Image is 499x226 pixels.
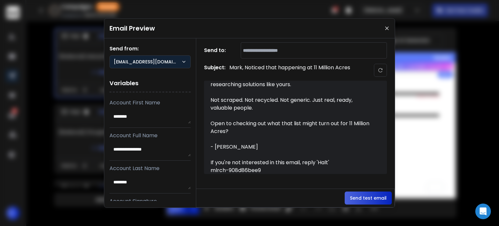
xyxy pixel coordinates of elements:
[345,192,392,205] button: Send test email
[204,47,230,54] h1: Send to:
[109,45,191,53] h1: Send from:
[204,64,225,77] h1: Subject:
[229,64,350,77] p: Mark, Noticed that happening at 11 Million Acres
[114,59,181,65] p: [EMAIL_ADDRESS][DOMAIN_NAME]
[109,132,191,140] p: Account Full Name
[109,24,155,33] h1: Email Preview
[109,75,191,92] h1: Variables
[475,204,491,219] div: Open Intercom Messenger
[109,197,191,205] p: Account Signature
[109,99,191,107] p: Account First Name
[109,165,191,172] p: Account Last Name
